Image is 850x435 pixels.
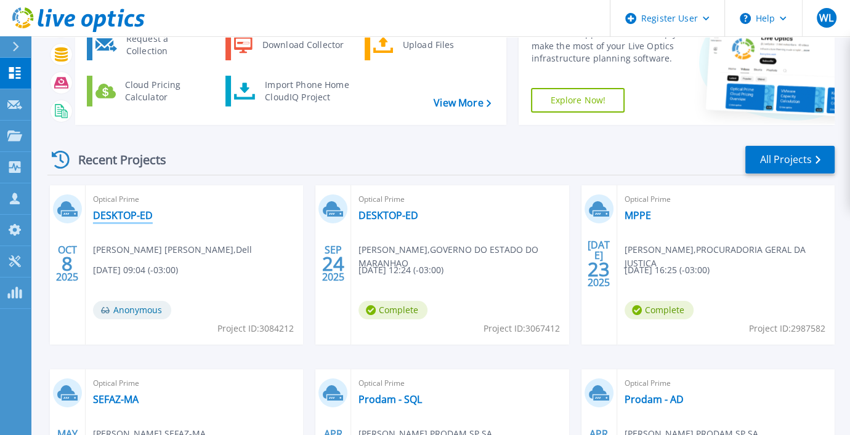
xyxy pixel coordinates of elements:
span: Optical Prime [625,377,827,390]
span: Project ID: 3067412 [484,322,560,335]
span: [PERSON_NAME] , PROCURADORIA GERAL DA JUSTICA [625,243,835,270]
div: Recent Projects [47,145,183,175]
a: Explore Now! [531,88,625,113]
span: 24 [322,258,344,269]
a: DESKTOP-ED [93,209,153,221]
a: Upload Files [365,30,491,60]
a: Request a Collection [87,30,213,60]
span: Optical Prime [93,193,296,206]
span: 8 [62,258,73,269]
a: Download Collector [225,30,352,60]
span: WL [819,13,833,23]
span: [DATE] 16:25 (-03:00) [625,263,710,277]
div: OCT 2025 [55,241,79,286]
div: Find tutorials, instructional guides and other support videos to help you make the most of your L... [531,15,688,65]
span: Anonymous [93,301,171,319]
div: [DATE] 2025 [587,241,610,286]
a: Prodam - SQL [358,393,422,405]
span: Complete [625,301,694,319]
a: MPPE [625,209,651,221]
div: SEP 2025 [322,241,345,286]
div: Cloud Pricing Calculator [119,79,210,103]
span: Optical Prime [358,377,561,390]
span: [DATE] 12:24 (-03:00) [358,263,443,277]
div: Upload Files [397,33,488,57]
span: Project ID: 3084212 [217,322,294,335]
a: SEFAZ-MA [93,393,139,405]
span: Optical Prime [625,193,827,206]
div: Request a Collection [120,33,210,57]
a: View More [434,97,491,109]
a: All Projects [745,146,835,174]
div: Import Phone Home CloudIQ Project [259,79,355,103]
span: 23 [588,264,610,274]
a: Prodam - AD [625,393,684,405]
span: Complete [358,301,427,319]
div: Download Collector [256,33,349,57]
a: Cloud Pricing Calculator [87,76,213,106]
span: [PERSON_NAME] [PERSON_NAME] , Dell [93,243,252,257]
a: DESKTOP-ED [358,209,418,221]
span: Optical Prime [358,193,561,206]
span: Optical Prime [93,377,296,390]
span: [DATE] 09:04 (-03:00) [93,263,178,277]
span: Project ID: 2987582 [749,322,825,335]
span: [PERSON_NAME] , GOVERNO DO ESTADO DO MARANHAO [358,243,569,270]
